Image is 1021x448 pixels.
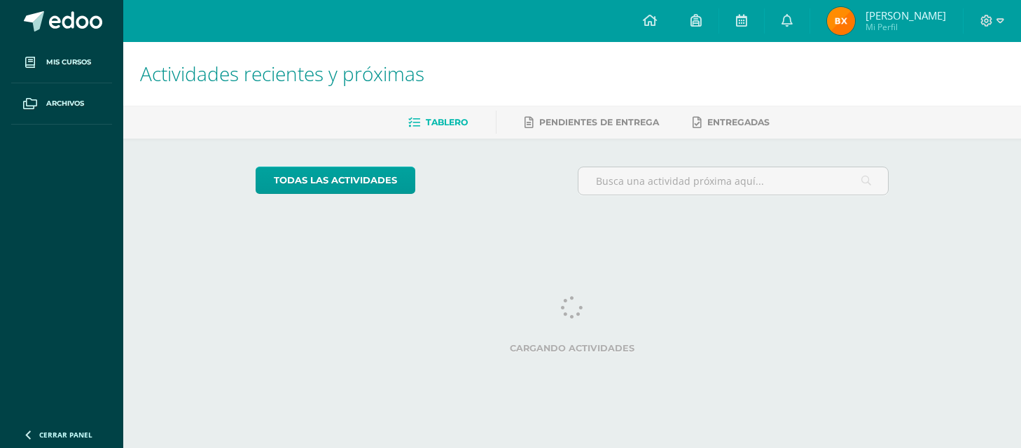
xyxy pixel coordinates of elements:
[866,8,946,22] span: [PERSON_NAME]
[256,343,889,353] label: Cargando actividades
[866,21,946,33] span: Mi Perfil
[46,98,84,109] span: Archivos
[11,83,112,125] a: Archivos
[408,111,468,134] a: Tablero
[525,111,659,134] a: Pendientes de entrega
[426,117,468,127] span: Tablero
[827,7,855,35] img: 1e9ea2312da8f31247f4faf874a4fe1a.png
[539,117,659,127] span: Pendientes de entrega
[39,430,92,440] span: Cerrar panel
[707,117,770,127] span: Entregadas
[693,111,770,134] a: Entregadas
[578,167,889,195] input: Busca una actividad próxima aquí...
[46,57,91,68] span: Mis cursos
[140,60,424,87] span: Actividades recientes y próximas
[256,167,415,194] a: todas las Actividades
[11,42,112,83] a: Mis cursos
